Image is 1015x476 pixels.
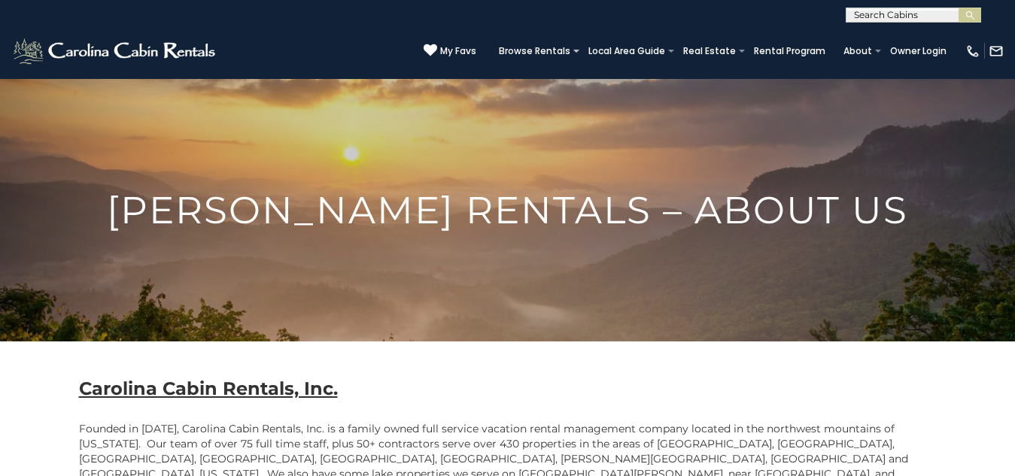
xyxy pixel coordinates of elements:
a: My Favs [424,44,476,59]
a: Real Estate [676,41,743,62]
img: phone-regular-white.png [965,44,980,59]
img: mail-regular-white.png [989,44,1004,59]
span: My Favs [440,44,476,58]
a: Browse Rentals [491,41,578,62]
a: Owner Login [883,41,954,62]
a: Rental Program [746,41,833,62]
a: About [836,41,880,62]
img: White-1-2.png [11,36,220,66]
a: Local Area Guide [581,41,673,62]
b: Carolina Cabin Rentals, Inc. [79,377,338,399]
